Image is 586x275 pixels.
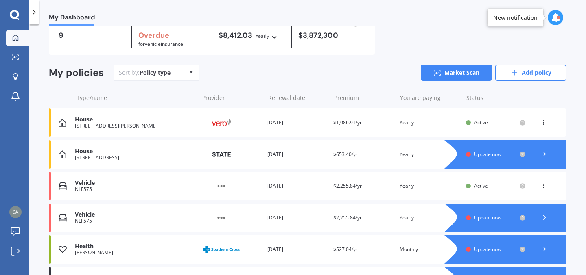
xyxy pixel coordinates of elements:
img: Vero [201,115,242,130]
div: [DATE] [267,245,327,253]
div: Policy type [140,69,171,77]
img: Southern Cross [201,242,242,257]
div: NLF575 [75,186,195,192]
div: Health [75,243,195,250]
div: $3,872,300 [298,31,365,39]
div: House [75,148,195,155]
img: Health [59,245,67,253]
div: [STREET_ADDRESS] [75,155,195,160]
img: State [201,147,242,162]
div: [DATE] [267,119,327,127]
div: NLF575 [75,218,195,224]
span: Update now [474,246,501,253]
div: Sort by: [119,69,171,77]
div: Yearly [256,32,269,40]
img: Other [201,210,242,225]
a: Add policy [495,65,566,81]
div: Renewal date [268,94,328,102]
div: [DATE] [267,214,327,222]
span: $2,255.84/yr [333,182,362,189]
div: [DATE] [267,150,327,158]
div: $8,412.03 [219,31,285,40]
div: Yearly [400,182,459,190]
div: Vehicle [75,211,195,218]
span: Update now [474,214,501,221]
div: Monthly [400,245,459,253]
span: Update now [474,151,501,158]
div: Status [466,94,526,102]
b: Overdue [138,30,169,40]
span: $653.40/yr [333,151,358,158]
div: Yearly [400,119,459,127]
span: $1,086.91/yr [333,119,362,126]
span: for Vehicle insurance [138,41,183,48]
img: Vehicle [59,182,67,190]
img: Other [201,178,242,194]
img: Vehicle [59,214,67,222]
div: [STREET_ADDRESS][PERSON_NAME] [75,123,195,129]
div: Yearly [400,150,459,158]
span: My Dashboard [49,13,95,24]
div: Provider [202,94,262,102]
img: House [59,150,66,158]
div: [DATE] [267,182,327,190]
div: Premium [334,94,394,102]
img: 824e7ca33aebd9d4a6f73f7eb745731b [9,206,22,218]
div: [PERSON_NAME] [75,250,195,256]
span: $527.04/yr [333,246,358,253]
div: New notification [493,13,538,22]
span: Active [474,182,488,189]
div: You are paying [400,94,459,102]
div: Vehicle [75,180,195,186]
a: Market Scan [421,65,492,81]
div: Yearly [400,214,459,222]
div: 9 [59,31,125,39]
span: $2,255.84/yr [333,214,362,221]
div: Type/name [77,94,196,102]
span: Active [474,119,488,126]
div: House [75,116,195,123]
div: My policies [49,67,104,79]
img: House [59,119,66,127]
